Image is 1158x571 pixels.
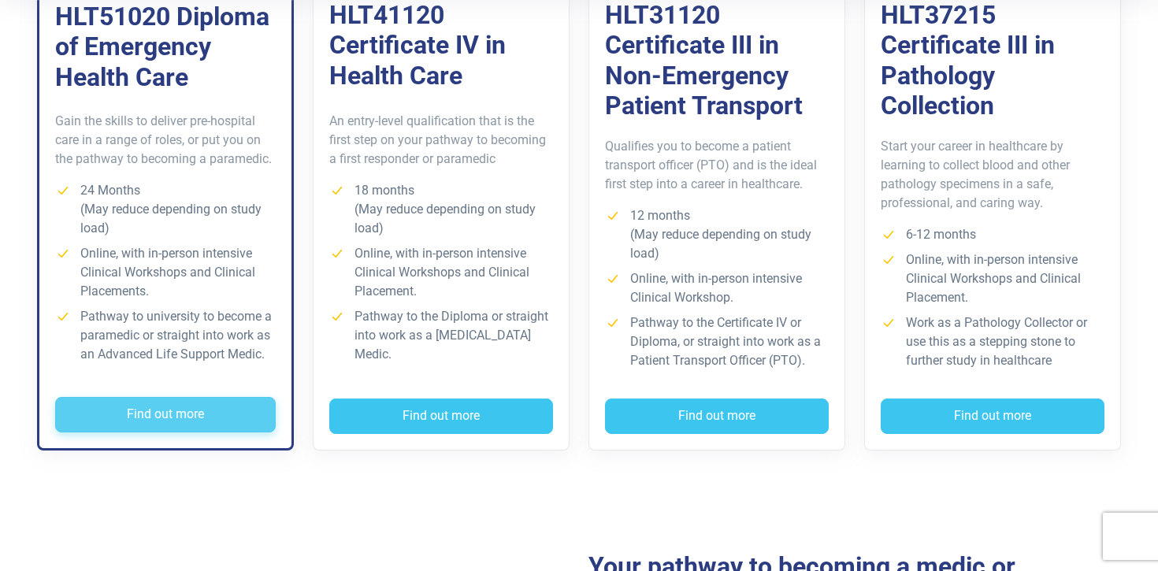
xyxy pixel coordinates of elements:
li: 6-12 months [881,225,1104,244]
p: An entry-level qualification that is the first step on your pathway to becoming a first responder... [329,112,553,169]
button: Find out more [329,399,553,435]
li: Work as a Pathology Collector or use this as a stepping stone to further study in healthcare [881,313,1104,370]
li: 24 Months (May reduce depending on study load) [55,181,276,238]
li: Pathway to the Diploma or straight into work as a [MEDICAL_DATA] Medic. [329,307,553,364]
li: Online, with in-person intensive Clinical Workshops and Clinical Placement. [881,250,1104,307]
li: 18 months (May reduce depending on study load) [329,181,553,238]
li: Online, with in-person intensive Clinical Workshop. [605,269,829,307]
p: Start your career in healthcare by learning to collect blood and other pathology specimens in a s... [881,137,1104,213]
button: Find out more [55,397,276,433]
button: Find out more [605,399,829,435]
h3: HLT51020 Diploma of Emergency Health Care [55,2,276,92]
li: Online, with in-person intensive Clinical Workshops and Clinical Placements. [55,244,276,301]
li: Pathway to university to become a paramedic or straight into work as an Advanced Life Support Medic. [55,307,276,364]
p: Qualifies you to become a patient transport officer (PTO) and is the ideal first step into a care... [605,137,829,194]
p: Gain the skills to deliver pre-hospital care in a range of roles, or put you on the pathway to be... [55,112,276,169]
li: Pathway to the Certificate IV or Diploma, or straight into work as a Patient Transport Officer (P... [605,313,829,370]
li: 12 months (May reduce depending on study load) [605,206,829,263]
li: Online, with in-person intensive Clinical Workshops and Clinical Placement. [329,244,553,301]
button: Find out more [881,399,1104,435]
